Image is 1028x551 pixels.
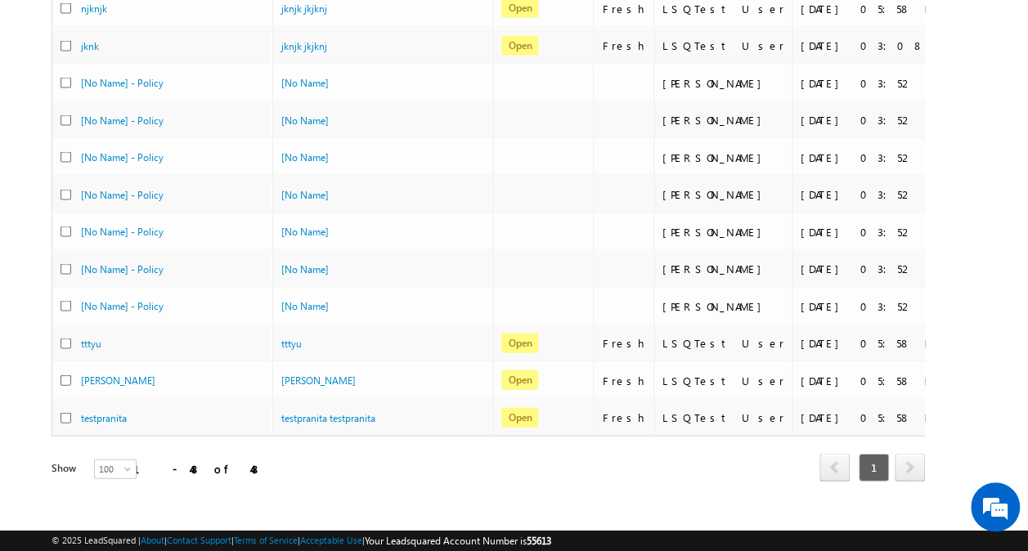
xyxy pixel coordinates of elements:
[81,2,107,15] a: njknjk
[167,535,231,545] a: Contact Support
[801,113,964,128] div: [DATE] 03:52 PM
[801,187,964,202] div: [DATE] 03:52 PM
[662,299,784,314] div: [PERSON_NAME]
[801,299,964,314] div: [DATE] 03:52 PM
[81,338,101,350] a: tttyu
[801,410,964,425] div: [DATE] 05:58 PM
[819,454,850,482] span: prev
[662,113,784,128] div: [PERSON_NAME]
[602,2,646,16] div: Fresh
[281,412,375,424] a: testpranita testpranita
[52,461,81,476] div: Show
[801,336,964,351] div: [DATE] 05:58 PM
[21,151,299,417] textarea: Type your message and click 'Submit'
[281,226,329,238] a: [No Name]
[81,226,164,238] a: [No Name] - Policy
[801,150,964,165] div: [DATE] 03:52 PM
[662,225,784,240] div: [PERSON_NAME]
[28,86,69,107] img: d_60004797649_company_0_60004797649
[662,38,784,53] div: LSQTest User
[52,533,551,549] span: © 2025 LeadSquared | | | | |
[281,300,329,312] a: [No Name]
[602,374,646,388] div: Fresh
[662,2,784,16] div: LSQTest User
[801,2,964,16] div: [DATE] 05:58 PM
[662,336,784,351] div: LSQTest User
[365,535,551,547] span: Your Leadsquared Account Number is
[662,262,784,276] div: [PERSON_NAME]
[81,77,164,89] a: [No Name] - Policy
[501,36,538,56] span: Open
[268,8,308,47] div: Minimize live chat window
[662,410,784,425] div: LSQTest User
[85,86,275,107] div: Leave a message
[602,336,646,351] div: Fresh
[281,2,327,15] a: jknjk jkjknj
[281,189,329,201] a: [No Name]
[662,187,784,202] div: [PERSON_NAME]
[133,459,262,478] div: 1 - 48 of 48
[81,374,155,387] a: [PERSON_NAME]
[281,114,329,127] a: [No Name]
[801,225,964,240] div: [DATE] 03:52 PM
[501,334,538,353] span: Open
[94,459,137,479] a: 100
[801,374,964,388] div: [DATE] 05:58 PM
[859,454,889,482] span: 1
[281,151,329,164] a: [No Name]
[895,455,925,482] a: next
[95,462,138,477] span: 100
[662,76,784,91] div: [PERSON_NAME]
[81,189,164,201] a: [No Name] - Policy
[662,150,784,165] div: [PERSON_NAME]
[602,410,646,425] div: Fresh
[801,38,964,53] div: [DATE] 03:08 PM
[602,38,646,53] div: Fresh
[81,151,164,164] a: [No Name] - Policy
[81,263,164,275] a: [No Name] - Policy
[141,535,164,545] a: About
[662,374,784,388] div: LSQTest User
[895,454,925,482] span: next
[281,77,329,89] a: [No Name]
[240,430,297,452] em: Submit
[281,374,356,387] a: [PERSON_NAME]
[501,408,538,428] span: Open
[819,455,850,482] a: prev
[300,535,362,545] a: Acceptable Use
[234,535,298,545] a: Terms of Service
[281,40,327,52] a: jknjk jkjknj
[527,535,551,547] span: 55613
[801,76,964,91] div: [DATE] 03:52 PM
[501,370,538,390] span: Open
[281,338,302,350] a: tttyu
[81,114,164,127] a: [No Name] - Policy
[81,412,127,424] a: testpranita
[801,262,964,276] div: [DATE] 03:52 PM
[81,40,99,52] a: jknk
[81,300,164,312] a: [No Name] - Policy
[281,263,329,275] a: [No Name]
